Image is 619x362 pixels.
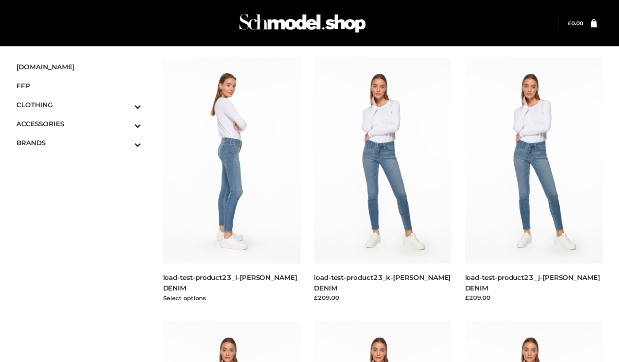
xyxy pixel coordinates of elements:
img: Schmodel Admin 964 [236,6,369,41]
bdi: 0.00 [568,20,583,26]
span: £ [568,20,571,26]
a: load-test-product23_k-[PERSON_NAME] DENIM [314,273,451,292]
a: load-test-product23_l-[PERSON_NAME] DENIM [163,273,297,292]
a: BRANDSToggle Submenu [16,133,141,152]
a: CLOTHINGToggle Submenu [16,95,141,114]
span: CLOTHING [16,100,141,110]
a: load-test-product23_j-[PERSON_NAME] DENIM [465,273,600,292]
a: Select options [163,294,206,302]
img: load-test-product23_k-PARKER SMITH DENIM [314,57,452,264]
img: load-test-product23_j-PARKER SMITH DENIM [465,57,603,264]
a: £0.00 [568,20,583,26]
button: Toggle Submenu [110,133,141,152]
span: ACCESSORIES [16,119,141,129]
span: BRANDS [16,138,141,148]
button: Toggle Submenu [110,114,141,133]
a: ACCESSORIESToggle Submenu [16,114,141,133]
a: FFP [16,76,141,95]
div: £209.00 [465,293,603,302]
a: [DOMAIN_NAME] [16,57,141,76]
span: [DOMAIN_NAME] [16,62,141,72]
div: £209.00 [314,293,452,302]
button: Toggle Submenu [110,95,141,114]
span: FFP [16,81,141,91]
